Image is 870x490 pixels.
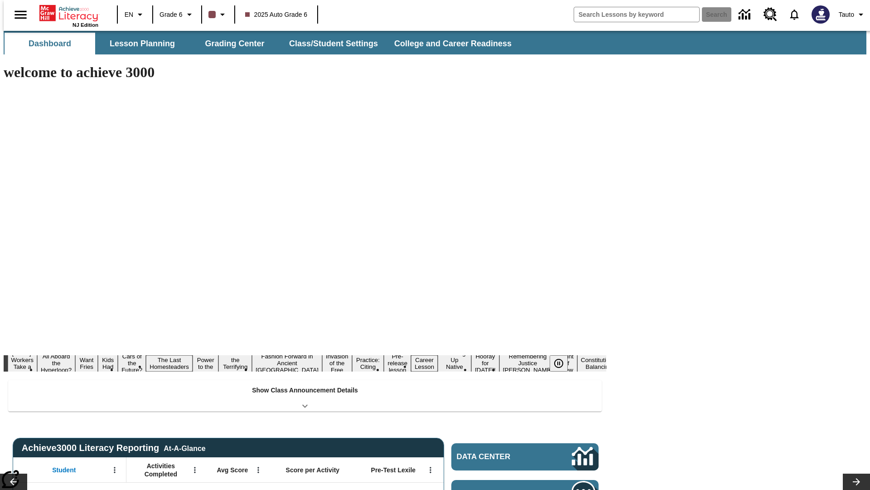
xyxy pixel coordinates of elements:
button: Slide 6 The Last Homesteaders [146,355,193,372]
span: EN [125,10,133,20]
button: Open Menu [424,463,437,477]
button: Pause [550,355,568,372]
div: Home [39,3,98,28]
button: Open Menu [251,463,265,477]
button: Class color is dark brown. Change class color [205,6,232,23]
div: Pause [550,355,577,372]
button: College and Career Readiness [387,33,519,54]
button: Slide 2 All Aboard the Hyperloop? [37,352,75,375]
span: Avg Score [217,466,248,474]
div: SubNavbar [4,31,866,54]
button: Slide 3 Do You Want Fries With That? [75,342,98,385]
input: search field [574,7,699,22]
button: Lesson carousel, Next [843,474,870,490]
button: Slide 9 Fashion Forward in Ancient Rome [252,352,322,375]
button: Slide 7 Solar Power to the People [193,348,219,378]
button: Open side menu [7,1,34,28]
button: Open Menu [188,463,202,477]
button: Slide 5 Cars of the Future? [118,352,146,375]
button: Slide 13 Career Lesson [411,355,438,372]
button: Profile/Settings [835,6,870,23]
span: Tauto [839,10,854,20]
button: Slide 1 Labor Day: Workers Take a Stand [8,348,37,378]
span: Data Center [457,452,541,461]
button: Slide 14 Cooking Up Native Traditions [438,348,471,378]
button: Grade: Grade 6, Select a grade [156,6,198,23]
span: 2025 Auto Grade 6 [245,10,308,20]
p: Show Class Announcement Details [252,386,358,395]
button: Slide 8 Attack of the Terrifying Tomatoes [218,348,252,378]
a: Resource Center, Will open in new tab [758,2,783,27]
button: Slide 11 Mixed Practice: Citing Evidence [352,348,384,378]
a: Home [39,4,98,22]
button: Slide 18 The Constitution's Balancing Act [577,348,621,378]
button: Slide 15 Hooray for Constitution Day! [471,352,499,375]
button: Slide 12 Pre-release lesson [384,352,411,375]
span: Pre-Test Lexile [371,466,416,474]
button: Slide 10 The Invasion of the Free CD [322,345,352,382]
button: Dashboard [5,33,95,54]
a: Data Center [733,2,758,27]
button: Select a new avatar [806,3,835,26]
button: Class/Student Settings [282,33,385,54]
button: Lesson Planning [97,33,188,54]
button: Open Menu [108,463,121,477]
span: Score per Activity [286,466,340,474]
span: Student [52,466,76,474]
span: Achieve3000 Literacy Reporting [22,443,206,453]
img: Avatar [812,5,830,24]
span: Grade 6 [159,10,183,20]
div: SubNavbar [4,33,520,54]
span: Activities Completed [131,462,191,478]
button: Slide 4 Dirty Jobs Kids Had To Do [98,342,118,385]
div: Show Class Announcement Details [8,380,602,412]
span: NJ Edition [72,22,98,28]
div: At-A-Glance [164,443,205,453]
h1: welcome to achieve 3000 [4,64,606,81]
a: Notifications [783,3,806,26]
button: Grading Center [189,33,280,54]
button: Language: EN, Select a language [121,6,150,23]
a: Data Center [451,443,599,470]
button: Slide 16 Remembering Justice O'Connor [499,352,556,375]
